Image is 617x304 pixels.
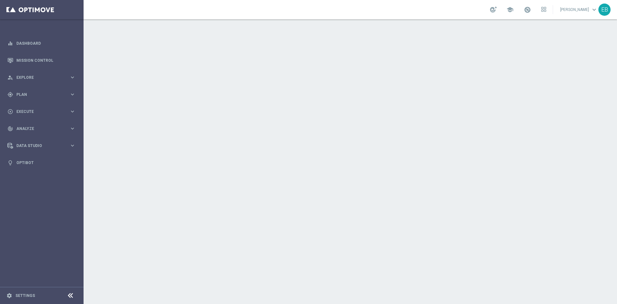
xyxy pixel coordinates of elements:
[7,109,76,114] button: play_circle_outline Execute keyboard_arrow_right
[7,109,69,115] div: Execute
[16,35,76,52] a: Dashboard
[16,154,76,171] a: Optibot
[6,293,12,299] i: settings
[591,6,598,13] span: keyboard_arrow_down
[7,143,76,148] button: Data Studio keyboard_arrow_right
[15,294,35,298] a: Settings
[7,52,76,69] div: Mission Control
[69,108,76,115] i: keyboard_arrow_right
[16,110,69,114] span: Execute
[7,126,69,132] div: Analyze
[7,143,69,149] div: Data Studio
[69,91,76,97] i: keyboard_arrow_right
[69,143,76,149] i: keyboard_arrow_right
[7,160,76,165] button: lightbulb Optibot
[69,125,76,132] i: keyboard_arrow_right
[7,58,76,63] button: Mission Control
[7,75,69,80] div: Explore
[7,92,13,97] i: gps_fixed
[7,92,76,97] button: gps_fixed Plan keyboard_arrow_right
[559,5,598,14] a: [PERSON_NAME]keyboard_arrow_down
[7,35,76,52] div: Dashboard
[7,154,76,171] div: Optibot
[7,41,13,46] i: equalizer
[7,75,76,80] button: person_search Explore keyboard_arrow_right
[16,76,69,79] span: Explore
[7,160,13,166] i: lightbulb
[16,127,69,131] span: Analyze
[7,41,76,46] button: equalizer Dashboard
[16,93,69,97] span: Plan
[16,144,69,148] span: Data Studio
[7,75,13,80] i: person_search
[7,92,69,97] div: Plan
[69,74,76,80] i: keyboard_arrow_right
[16,52,76,69] a: Mission Control
[7,126,13,132] i: track_changes
[7,109,13,115] i: play_circle_outline
[7,126,76,131] button: track_changes Analyze keyboard_arrow_right
[598,4,611,16] div: EB
[506,6,514,13] span: school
